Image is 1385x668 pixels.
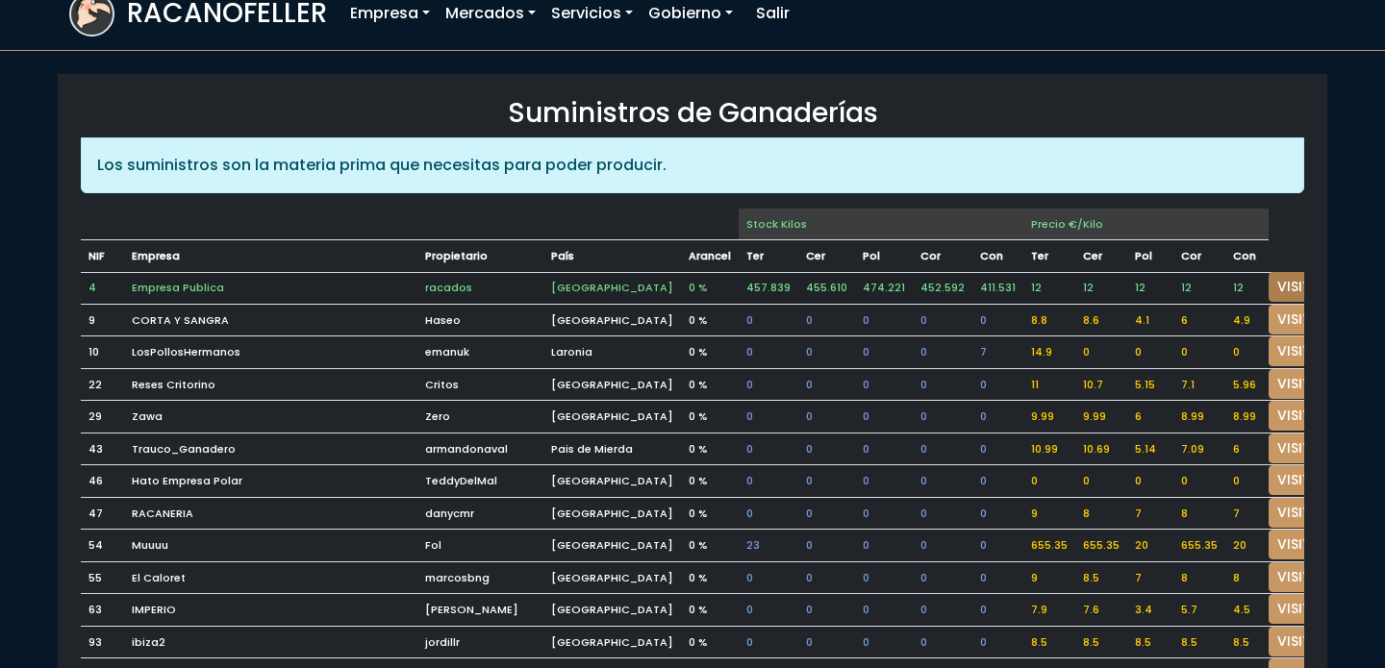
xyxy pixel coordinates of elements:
[855,304,913,336] td: 0
[543,336,681,369] td: Laronia
[972,240,1023,273] td: CONEJO
[1075,594,1127,627] td: 7.6
[1173,530,1225,562] td: 655.35
[124,433,417,465] td: Trauco_Ganadero
[1269,465,1338,495] a: VISITAR
[913,465,972,498] td: 0
[1173,594,1225,627] td: 5.7
[543,401,681,433] td: [GEOGRAPHIC_DATA]
[1269,336,1338,366] a: VISITAR
[913,401,972,433] td: 0
[81,465,124,498] td: 46
[1023,433,1075,465] td: 10.99
[855,401,913,433] td: 0
[543,465,681,498] td: [GEOGRAPHIC_DATA]
[1225,530,1269,562] td: 20
[543,304,681,336] td: [GEOGRAPHIC_DATA]
[681,626,739,658] td: 0 %
[543,561,681,594] td: [GEOGRAPHIC_DATA]
[1127,530,1173,562] td: 20
[1023,209,1269,240] td: Precio €/Kilo
[1023,401,1075,433] td: 9.99
[798,272,855,304] td: 455.610
[1075,272,1127,304] td: 12
[417,561,543,594] td: marcosbng
[972,561,1023,594] td: 0
[1023,497,1075,530] td: 9
[739,240,798,273] td: TERNERA
[1023,465,1075,498] td: 0
[1173,240,1225,273] td: CORDERO
[739,433,798,465] td: 0
[739,497,798,530] td: 0
[798,626,855,658] td: 0
[417,497,543,530] td: danycmr
[417,530,543,562] td: Fol
[1269,272,1338,302] a: VISITAR
[681,304,739,336] td: 0 %
[1075,304,1127,336] td: 8.6
[798,465,855,498] td: 0
[543,240,681,273] td: País
[81,304,124,336] td: 9
[1023,626,1075,658] td: 8.5
[1127,240,1173,273] td: POLLO
[1075,368,1127,401] td: 10.7
[913,594,972,627] td: 0
[739,626,798,658] td: 0
[1023,561,1075,594] td: 9
[1269,627,1338,656] a: VISITAR
[1173,626,1225,658] td: 8.5
[798,530,855,562] td: 0
[681,336,739,369] td: 0 %
[124,626,417,658] td: ibiza2
[1127,304,1173,336] td: 4.1
[798,433,855,465] td: 0
[417,336,543,369] td: emanuk
[543,594,681,627] td: [GEOGRAPHIC_DATA]
[1075,465,1127,498] td: 0
[124,594,417,627] td: IMPERIO
[681,497,739,530] td: 0 %
[1023,530,1075,562] td: 655.35
[798,594,855,627] td: 0
[681,594,739,627] td: 0 %
[855,530,913,562] td: 0
[739,272,798,304] td: 457.839
[81,336,124,369] td: 10
[855,465,913,498] td: 0
[681,465,739,498] td: 0 %
[81,401,124,433] td: 29
[1225,336,1269,369] td: 0
[543,368,681,401] td: [GEOGRAPHIC_DATA]
[739,561,798,594] td: 0
[739,209,1023,240] td: Stock Kilos
[543,530,681,562] td: [GEOGRAPHIC_DATA]
[972,272,1023,304] td: 411.531
[1127,368,1173,401] td: 5.15
[124,530,417,562] td: Muuuu
[1225,561,1269,594] td: 8
[81,433,124,465] td: 43
[1127,561,1173,594] td: 7
[81,594,124,627] td: 63
[1269,401,1338,431] a: VISITAR
[1225,465,1269,498] td: 0
[81,137,1304,193] div: Los suministros son la materia prima que necesitas para poder producir.
[417,368,543,401] td: Critos
[855,497,913,530] td: 0
[972,497,1023,530] td: 0
[972,626,1023,658] td: 0
[1023,336,1075,369] td: 14.9
[1173,465,1225,498] td: 0
[913,530,972,562] td: 0
[681,240,739,273] td: Arancel
[739,530,798,562] td: 23
[1023,272,1075,304] td: 12
[681,433,739,465] td: 0 %
[124,465,417,498] td: Hato Empresa Polar
[417,465,543,498] td: TeddyDelMal
[417,433,543,465] td: armandonaval
[798,336,855,369] td: 0
[543,497,681,530] td: [GEOGRAPHIC_DATA]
